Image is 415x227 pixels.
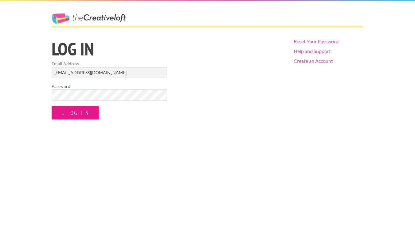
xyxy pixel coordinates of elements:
a: Reset Your Password [294,38,339,44]
a: Help and Support [294,48,331,54]
label: Password: [52,83,167,89]
input: Log In [52,106,99,119]
label: Email Address [52,60,167,67]
a: The Creative Loft [52,13,126,25]
h1: Log in [52,40,283,58]
a: Create an Account [294,58,333,64]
